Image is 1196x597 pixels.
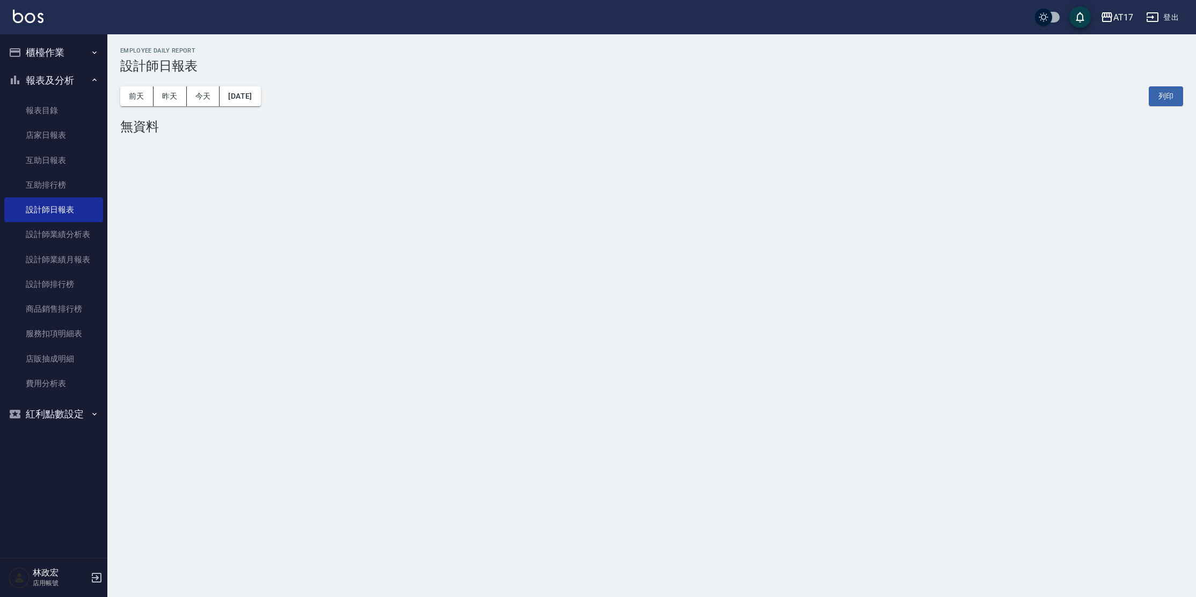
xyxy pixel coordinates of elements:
[13,10,43,23] img: Logo
[220,86,260,106] button: [DATE]
[4,347,103,371] a: 店販抽成明細
[4,272,103,297] a: 設計師排行榜
[4,67,103,94] button: 報表及分析
[4,98,103,123] a: 報表目錄
[154,86,187,106] button: 昨天
[187,86,220,106] button: 今天
[1142,8,1183,27] button: 登出
[4,197,103,222] a: 設計師日報表
[9,567,30,588] img: Person
[120,58,1183,73] h3: 設計師日報表
[4,400,103,428] button: 紅利點數設定
[120,86,154,106] button: 前天
[4,148,103,173] a: 互助日報表
[4,222,103,247] a: 設計師業績分析表
[4,371,103,396] a: 費用分析表
[1096,6,1137,28] button: AT17
[1113,11,1133,24] div: AT17
[33,578,87,588] p: 店用帳號
[1069,6,1091,28] button: save
[4,321,103,346] a: 服務扣項明細表
[4,247,103,272] a: 設計師業績月報表
[1149,86,1183,106] button: 列印
[33,567,87,578] h5: 林政宏
[4,297,103,321] a: 商品銷售排行榜
[4,173,103,197] a: 互助排行榜
[4,39,103,67] button: 櫃檯作業
[120,119,1183,134] div: 無資料
[120,47,1183,54] h2: Employee Daily Report
[4,123,103,148] a: 店家日報表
